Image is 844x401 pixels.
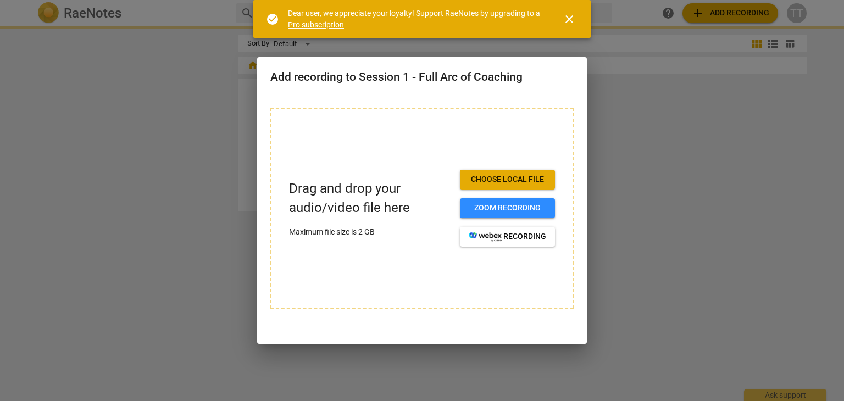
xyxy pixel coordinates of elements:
[289,179,451,218] p: Drag and drop your audio/video file here
[270,70,574,84] h2: Add recording to Session 1 - Full Arc of Coaching
[460,170,555,190] button: Choose local file
[469,231,546,242] span: recording
[288,8,543,30] div: Dear user, we appreciate your loyalty! Support RaeNotes by upgrading to a
[469,174,546,185] span: Choose local file
[266,13,279,26] span: check_circle
[469,203,546,214] span: Zoom recording
[288,20,344,29] a: Pro subscription
[460,198,555,218] button: Zoom recording
[563,13,576,26] span: close
[289,226,451,238] p: Maximum file size is 2 GB
[460,227,555,247] button: recording
[556,6,582,32] button: Close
